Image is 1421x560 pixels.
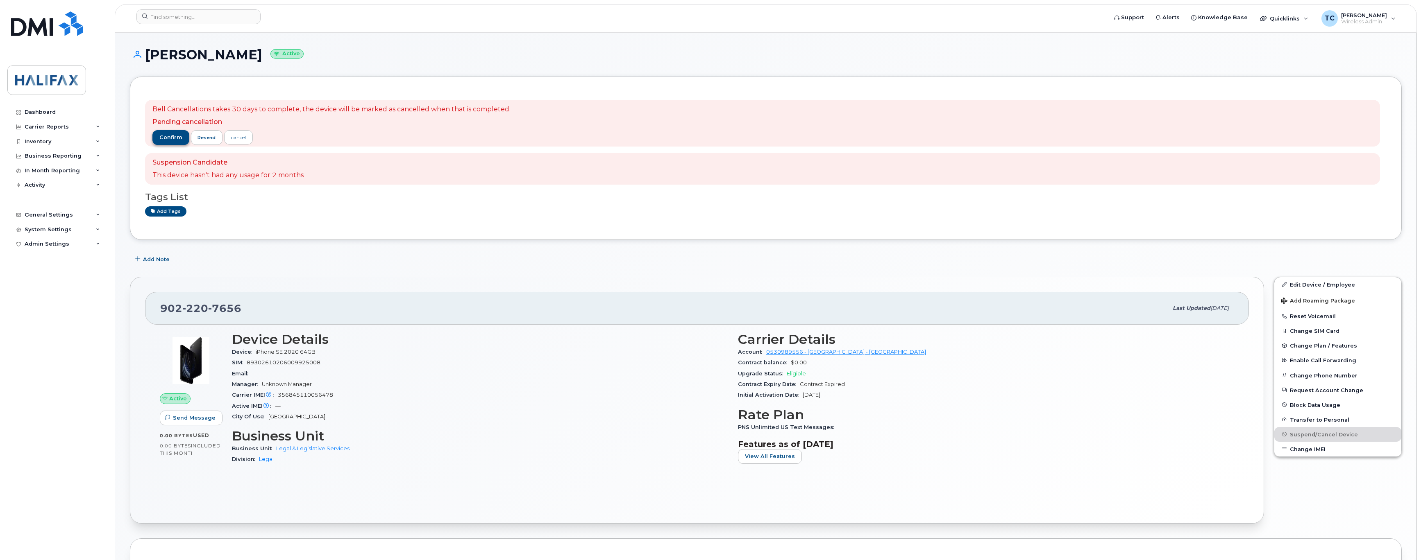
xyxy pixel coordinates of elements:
span: 356845110056478 [278,392,333,398]
span: 0.00 Bytes [160,433,193,438]
span: City Of Use [232,413,268,420]
span: resend [197,134,216,141]
button: Block Data Usage [1274,397,1401,412]
h3: Rate Plan [738,407,1234,422]
button: Send Message [160,411,222,425]
span: 89302610206009925008 [247,359,320,366]
button: confirm [152,130,189,145]
button: Transfer to Personal [1274,412,1401,427]
span: SIM [232,359,247,366]
a: Add tags [145,206,186,217]
span: Manager [232,381,262,387]
span: — [252,370,257,377]
span: Unknown Manager [262,381,312,387]
button: Add Note [130,252,177,267]
span: Last updated [1173,305,1210,311]
button: Change IMEI [1274,442,1401,456]
a: cancel [224,130,253,145]
button: Change Phone Number [1274,368,1401,383]
span: PNS Unlimited US Text Messages [738,424,838,430]
button: Reset Voicemail [1274,309,1401,323]
button: Request Account Change [1274,383,1401,397]
span: Enable Call Forwarding [1290,357,1356,364]
p: Suspension Candidate [152,158,304,167]
a: 0530989556 - [GEOGRAPHIC_DATA] - [GEOGRAPHIC_DATA] [766,349,926,355]
h3: Features as of [DATE] [738,439,1234,449]
h3: Tags List [145,192,1387,202]
h1: [PERSON_NAME] [130,47,1402,62]
p: Bell Cancellations takes 30 days to complete, the device will be marked as cancelled when that is... [152,105,511,114]
a: Edit Device / Employee [1274,277,1401,292]
span: confirm [159,134,182,141]
h3: Business Unit [232,429,728,443]
span: Upgrade Status [738,370,787,377]
span: Contract Expired [800,381,845,387]
span: Suspend/Cancel Device [1290,431,1358,437]
p: Pending cancellation [152,117,511,127]
span: Carrier IMEI [232,392,278,398]
button: View All Features [738,449,802,464]
span: Active IMEI [232,403,275,409]
span: Business Unit [232,445,276,452]
span: 7656 [208,302,241,314]
h3: Carrier Details [738,332,1234,347]
span: — [275,403,281,409]
a: Legal & Legislative Services [276,445,350,452]
button: Change SIM Card [1274,323,1401,338]
span: Contract balance [738,359,791,366]
span: [GEOGRAPHIC_DATA] [268,413,325,420]
p: This device hasn't had any usage for 2 months [152,171,304,180]
button: Suspend/Cancel Device [1274,427,1401,442]
span: Change Plan / Features [1290,343,1357,349]
button: Change Plan / Features [1274,338,1401,353]
span: Division [232,456,259,462]
span: Device [232,349,256,355]
div: cancel [231,134,246,141]
span: Account [738,349,766,355]
button: Add Roaming Package [1274,292,1401,309]
span: Initial Activation Date [738,392,803,398]
span: used [193,432,209,438]
h3: Device Details [232,332,728,347]
span: iPhone SE 2020 64GB [256,349,316,355]
iframe: Messenger Launcher [1385,524,1415,554]
a: Legal [259,456,274,462]
span: [DATE] [803,392,820,398]
span: Active [169,395,187,402]
span: [DATE] [1210,305,1229,311]
span: Email [232,370,252,377]
span: Add Roaming Package [1281,298,1355,305]
span: Add Note [143,255,170,263]
small: Active [270,49,304,59]
span: Send Message [173,414,216,422]
span: 902 [160,302,241,314]
span: Eligible [787,370,806,377]
span: Contract Expiry Date [738,381,800,387]
span: 220 [182,302,208,314]
button: Enable Call Forwarding [1274,353,1401,368]
button: resend [191,130,223,145]
span: $0.00 [791,359,807,366]
span: 0.00 Bytes [160,443,191,449]
span: View All Features [745,452,795,460]
img: image20231002-3703462-2fle3a.jpeg [166,336,216,385]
